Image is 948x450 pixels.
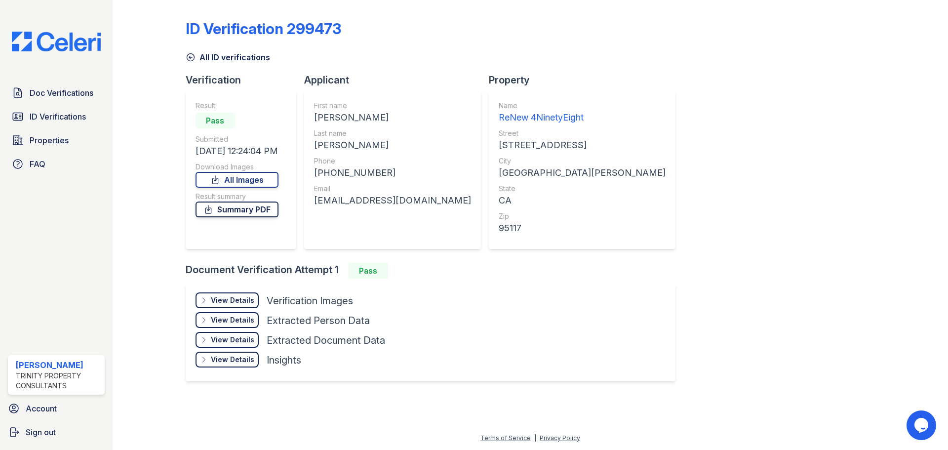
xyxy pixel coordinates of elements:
div: [PERSON_NAME] [314,111,471,124]
a: Privacy Policy [540,434,580,442]
div: Zip [499,211,666,221]
img: CE_Logo_Blue-a8612792a0a2168367f1c8372b55b34899dd931a85d93a1a3d3e32e68fde9ad4.png [4,32,109,51]
div: Property [489,73,683,87]
div: Document Verification Attempt 1 [186,263,683,279]
div: ReNew 4NinetyEight [499,111,666,124]
div: Phone [314,156,471,166]
a: Doc Verifications [8,83,105,103]
div: View Details [211,335,254,345]
div: Pass [196,113,235,128]
a: Terms of Service [480,434,531,442]
div: Verification Images [267,294,353,308]
a: Summary PDF [196,202,278,217]
a: Properties [8,130,105,150]
div: City [499,156,666,166]
span: Sign out [26,426,56,438]
div: [PERSON_NAME] [16,359,101,371]
div: Email [314,184,471,194]
span: Doc Verifications [30,87,93,99]
div: [PERSON_NAME] [314,138,471,152]
span: Account [26,403,57,414]
div: Street [499,128,666,138]
div: Extracted Person Data [267,314,370,327]
span: FAQ [30,158,45,170]
div: ID Verification 299473 [186,20,341,38]
iframe: chat widget [907,410,938,440]
div: First name [314,101,471,111]
div: CA [499,194,666,207]
div: [EMAIL_ADDRESS][DOMAIN_NAME] [314,194,471,207]
a: Name ReNew 4NinetyEight [499,101,666,124]
a: All Images [196,172,278,188]
a: ID Verifications [8,107,105,126]
div: Pass [349,263,388,279]
div: Result [196,101,278,111]
div: State [499,184,666,194]
div: 95117 [499,221,666,235]
div: View Details [211,315,254,325]
div: Last name [314,128,471,138]
div: Verification [186,73,304,87]
div: Result summary [196,192,278,202]
span: Properties [30,134,69,146]
div: | [534,434,536,442]
div: View Details [211,295,254,305]
div: Insights [267,353,301,367]
div: [DATE] 12:24:04 PM [196,144,278,158]
div: View Details [211,355,254,365]
div: Extracted Document Data [267,333,385,347]
div: Submitted [196,134,278,144]
span: ID Verifications [30,111,86,123]
a: FAQ [8,154,105,174]
a: Sign out [4,422,109,442]
div: [GEOGRAPHIC_DATA][PERSON_NAME] [499,166,666,180]
div: [STREET_ADDRESS] [499,138,666,152]
div: Download Images [196,162,278,172]
div: [PHONE_NUMBER] [314,166,471,180]
div: Applicant [304,73,489,87]
a: Account [4,399,109,418]
a: All ID verifications [186,51,270,63]
div: Name [499,101,666,111]
div: Trinity Property Consultants [16,371,101,391]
